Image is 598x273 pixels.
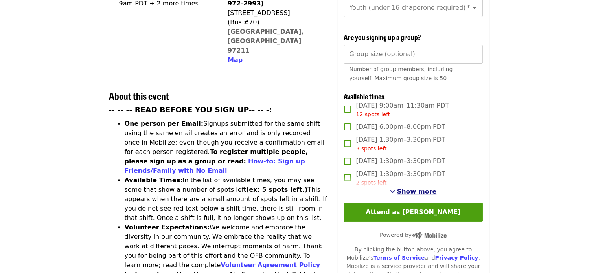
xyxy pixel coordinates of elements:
a: Terms of Service [373,255,425,261]
span: Are you signing up a group? [344,32,421,42]
span: 2 spots left [356,180,386,186]
strong: To register multiple people, please sign up as a group or read: [125,148,308,165]
span: [DATE] 6:00pm–8:00pm PDT [356,122,445,132]
a: Volunteer Agreement Policy [221,261,320,269]
span: About this event [109,89,169,103]
span: Number of group members, including yourself. Maximum group size is 50 [349,66,453,81]
span: 12 spots left [356,111,390,117]
button: Attend as [PERSON_NAME] [344,203,482,222]
strong: Volunteer Expectations: [125,224,210,231]
a: Privacy Policy [435,255,478,261]
strong: Available Times: [125,176,183,184]
span: [DATE] 1:30pm–3:30pm PDT [356,169,445,187]
span: Map [228,56,243,64]
button: Map [228,55,243,65]
strong: (ex: 5 spots left.) [246,186,307,193]
a: How-to: Sign up Friends/Family with No Email [125,158,305,174]
span: Show more [397,188,437,195]
strong: -- -- -- READ BEFORE YOU SIGN UP-- -- -: [109,106,272,114]
div: (Bus #70) [228,18,321,27]
span: Available times [344,91,385,101]
a: [GEOGRAPHIC_DATA], [GEOGRAPHIC_DATA] 97211 [228,28,304,54]
span: [DATE] 9:00am–11:30am PDT [356,101,449,119]
img: Powered by Mobilize [412,232,447,239]
span: 3 spots left [356,145,386,152]
span: [DATE] 1:30pm–3:30pm PDT [356,156,445,166]
span: Powered by [380,232,447,238]
div: [STREET_ADDRESS] [228,8,321,18]
li: In the list of available times, you may see some that show a number of spots left This appears wh... [125,176,328,223]
li: We welcome and embrace the diversity in our community. We embrace the reality that we work at dif... [125,223,328,270]
input: [object Object] [344,45,482,64]
span: [DATE] 1:30pm–3:30pm PDT [356,135,445,153]
button: Open [469,2,480,13]
strong: One person per Email: [125,120,204,127]
li: Signups submitted for the same shift using the same email creates an error and is only recorded o... [125,119,328,176]
button: See more timeslots [390,187,437,196]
